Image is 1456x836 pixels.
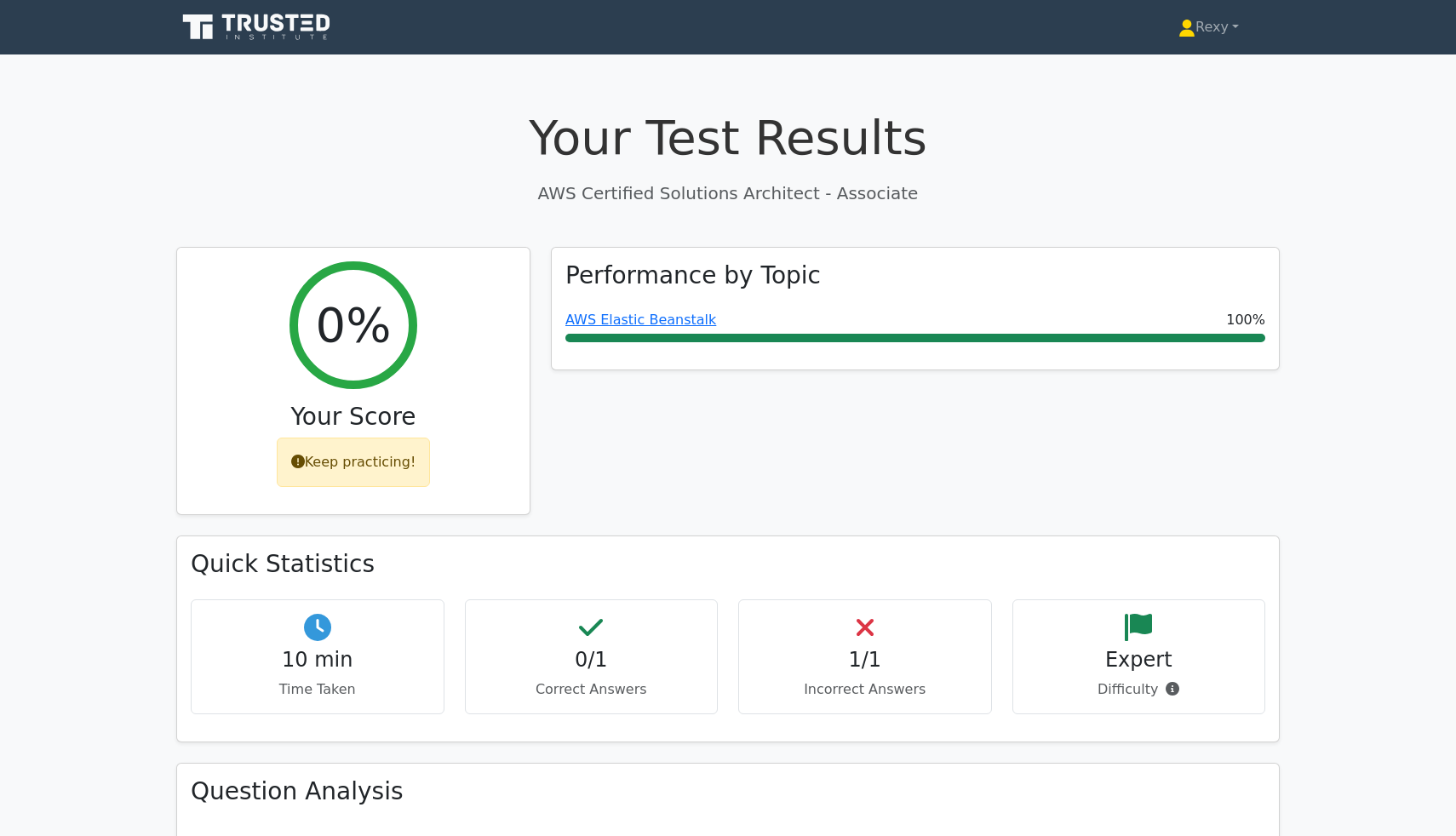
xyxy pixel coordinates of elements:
p: AWS Certified Solutions Architect - Associate [176,180,1280,206]
h3: Quick Statistics [191,550,1265,579]
h4: Expert [1027,648,1252,673]
h4: 0/1 [479,648,704,673]
h3: Your Score [191,403,516,432]
span: 100% [1226,310,1265,330]
h4: 10 min [205,648,430,673]
h3: Performance by Topic [565,261,821,290]
p: Difficulty [1027,679,1252,700]
a: AWS Elastic Beanstalk [565,312,716,328]
a: Rexy [1138,10,1280,44]
p: Correct Answers [479,679,704,700]
div: Keep practicing! [277,438,431,487]
h3: Question Analysis [191,777,1265,806]
h1: Your Test Results [176,109,1280,166]
h4: 1/1 [753,648,977,673]
h2: 0% [316,296,392,353]
p: Incorrect Answers [753,679,977,700]
p: Time Taken [205,679,430,700]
